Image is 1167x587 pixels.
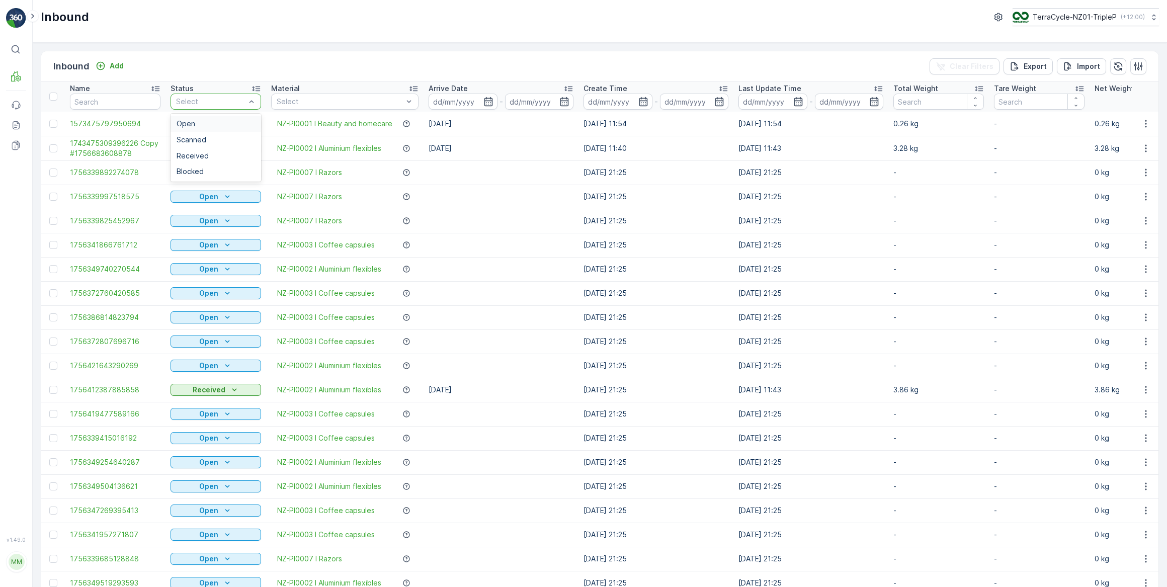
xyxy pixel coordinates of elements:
td: [DATE] [424,112,578,136]
span: 1756349740270544 [70,264,160,274]
p: - [499,96,503,108]
span: NZ-PI0002 I Aluminium flexibles [277,143,381,153]
td: [DATE] 21:25 [578,329,733,354]
div: Toggle Row Selected [49,458,57,466]
button: Export [1004,58,1053,74]
td: [DATE] [424,378,578,402]
p: Open [199,288,218,298]
a: 1756339997518575 [70,192,160,202]
p: Open [199,192,218,202]
td: [DATE] 21:25 [578,474,733,498]
p: - [994,264,1085,274]
button: Open [171,456,261,468]
p: Last Update Time [738,83,801,94]
span: NZ-PI0003 I Coffee capsules [277,530,375,540]
p: Arrive Date [429,83,468,94]
p: Open [199,312,218,322]
td: [DATE] 21:25 [578,547,733,571]
div: Toggle Row Selected [49,410,57,418]
button: MM [6,545,26,579]
p: - [994,312,1085,322]
button: Open [171,360,261,372]
a: 1756412387885858 [70,385,160,395]
span: Received [177,152,209,160]
span: 1756386814823794 [70,312,160,322]
td: [DATE] 21:25 [733,426,888,450]
td: [DATE] 21:25 [578,305,733,329]
button: Open [171,480,261,492]
p: - [994,337,1085,347]
td: [DATE] 21:25 [578,450,733,474]
p: Received [193,385,225,395]
p: - [994,433,1085,443]
p: Open [199,530,218,540]
p: - [994,481,1085,491]
div: Toggle Row Selected [49,362,57,370]
p: - [893,457,984,467]
p: ( +12:00 ) [1121,13,1145,21]
div: Toggle Row Selected [49,289,57,297]
a: NZ-PI0003 I Coffee capsules [277,288,375,298]
p: Inbound [41,9,89,25]
input: dd/mm/yyyy [815,94,884,110]
td: [DATE] 21:25 [733,185,888,209]
td: [DATE] 21:25 [578,426,733,450]
a: NZ-PI0002 I Aluminium flexibles [277,264,381,274]
span: NZ-PI0007 I Razors [277,192,342,202]
p: - [994,554,1085,564]
span: Scanned [177,136,206,144]
td: [DATE] 21:25 [578,402,733,426]
a: 1756341957271807 [70,530,160,540]
p: - [994,409,1085,419]
button: Import [1057,58,1106,74]
td: [DATE] 21:25 [578,233,733,257]
a: 1756372760420585 [70,288,160,298]
p: - [893,337,984,347]
a: 1756339825452967 [70,216,160,226]
button: Open [171,336,261,348]
div: Toggle Row Selected [49,386,57,394]
td: [DATE] 21:25 [733,209,888,233]
a: NZ-PI0002 I Aluminium flexibles [277,361,381,371]
p: - [994,506,1085,516]
span: Blocked [177,167,204,176]
p: Material [271,83,300,94]
td: [DATE] 21:25 [733,354,888,378]
p: Open [199,433,218,443]
p: Open [199,409,218,419]
button: Open [171,215,261,227]
a: 1756349504136621 [70,481,160,491]
div: Toggle Row Selected [49,338,57,346]
p: - [994,167,1085,178]
td: [DATE] 21:25 [578,523,733,547]
a: NZ-PI0007 I Razors [277,167,342,178]
p: - [893,167,984,178]
input: dd/mm/yyyy [660,94,729,110]
p: - [994,361,1085,371]
a: NZ-PI0002 I Aluminium flexibles [277,457,381,467]
a: NZ-PI0003 I Coffee capsules [277,312,375,322]
div: Toggle Row Selected [49,531,57,539]
span: Open [177,120,195,128]
p: Open [199,481,218,491]
td: [DATE] 21:25 [578,498,733,523]
a: NZ-PI0001 I Beauty and homecare [277,119,392,129]
a: 1756419477589166 [70,409,160,419]
span: NZ-PI0003 I Coffee capsules [277,506,375,516]
input: dd/mm/yyyy [429,94,497,110]
td: [DATE] [424,136,578,160]
a: 1573475797950694 [70,119,160,129]
p: Open [199,361,218,371]
span: 1743475309396226 Copy #1756683608878 [70,138,160,158]
p: - [994,385,1085,395]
